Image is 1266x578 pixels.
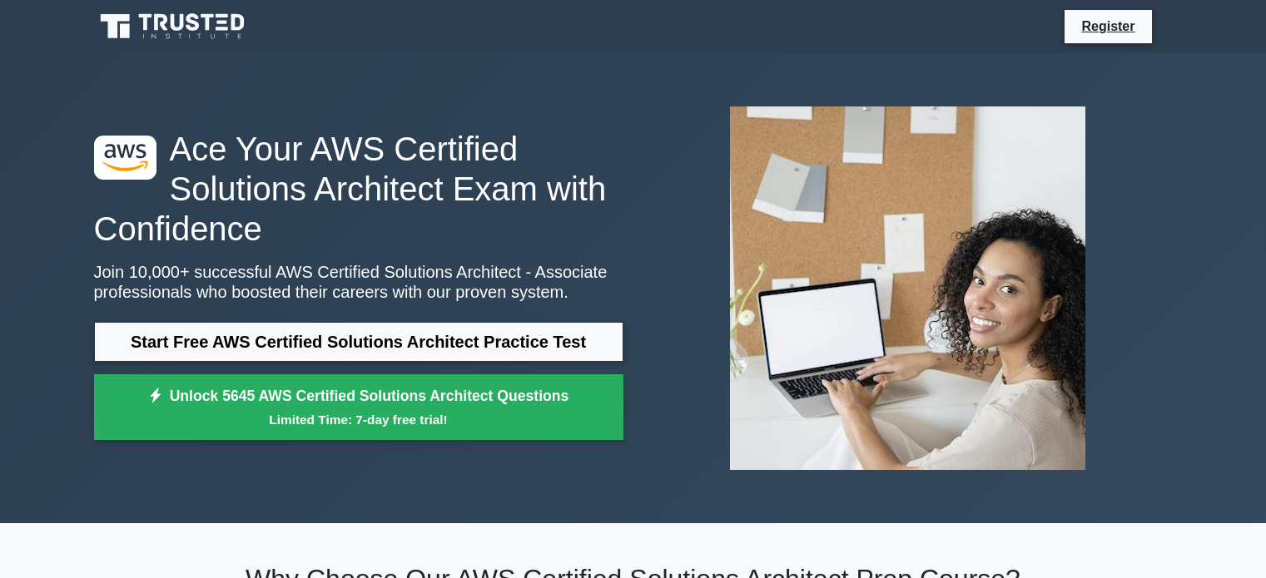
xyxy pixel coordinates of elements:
[1071,16,1144,37] a: Register
[94,129,623,249] h1: Ace Your AWS Certified Solutions Architect Exam with Confidence
[94,322,623,362] a: Start Free AWS Certified Solutions Architect Practice Test
[94,262,623,302] p: Join 10,000+ successful AWS Certified Solutions Architect - Associate professionals who boosted t...
[115,410,603,429] small: Limited Time: 7-day free trial!
[94,374,623,441] a: Unlock 5645 AWS Certified Solutions Architect QuestionsLimited Time: 7-day free trial!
